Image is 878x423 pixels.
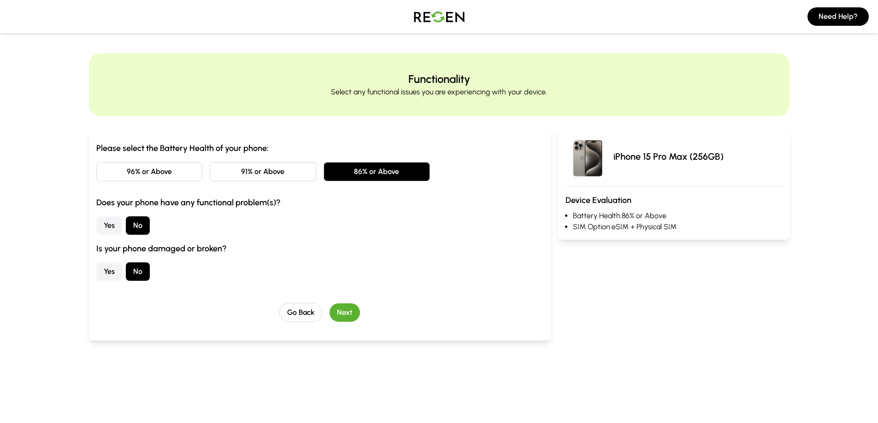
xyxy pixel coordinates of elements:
[573,221,782,232] li: SIM Option: eSIM + Physical SIM
[96,196,544,209] h3: Does your phone have any functional problem(s)?
[96,216,122,235] button: Yes
[408,72,470,87] h2: Functionality
[126,216,150,235] button: No
[96,162,203,181] button: 96% or Above
[96,142,544,155] h3: Please select the Battery Health of your phone:
[613,150,724,163] p: iPhone 15 Pro Max (256GB)
[279,303,322,322] button: Go Back
[210,162,316,181] button: 91% or Above
[566,134,610,179] img: iPhone 15 Pro Max
[566,194,782,207] h3: Device Evaluation
[96,262,122,281] button: Yes
[96,242,544,255] h3: Is your phone damaged or broken?
[324,162,430,181] button: 86% or Above
[126,262,150,281] button: No
[573,210,782,221] li: Battery Health: 86% or Above
[330,303,360,322] button: Next
[331,87,547,98] p: Select any functional issues you are experiencing with your device.
[407,4,471,29] img: Logo
[807,7,869,26] button: Need Help?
